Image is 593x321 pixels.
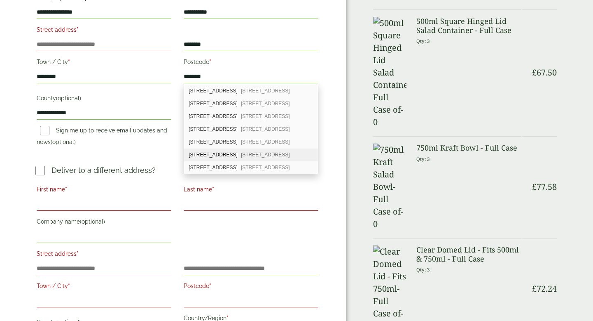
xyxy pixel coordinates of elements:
img: 500ml Square Hinged Lid Salad Container-Full Case of-0 [373,17,406,128]
abbr: required [212,186,214,193]
h3: 750ml Kraft Bowl - Full Case [416,144,521,153]
abbr: required [209,283,211,289]
label: Sign me up to receive email updates and news [37,127,167,148]
span: £ [532,181,537,192]
small: Qty: 3 [416,38,430,44]
span: (optional) [56,95,81,101]
abbr: required [68,283,70,289]
label: Town / City [37,280,171,294]
div: 84 Oakfield Road [184,97,318,110]
div: 86 Oakfield Road [184,123,318,136]
span: [STREET_ADDRESS] [241,126,290,132]
abbr: required [77,26,79,33]
div: 83 Oakfield Road [184,85,318,97]
h3: Clear Domed Lid - Fits 500ml & 750ml - Full Case [416,245,521,263]
div: 90 Oakfield Road [184,149,318,161]
input: Sign me up to receive email updates and news(optional) [40,126,49,135]
div: 85 Oakfield Road [184,110,318,123]
h3: 500ml Square Hinged Lid Salad Container - Full Case [416,17,521,35]
bdi: 77.58 [532,181,557,192]
label: First name [37,184,171,198]
span: £ [532,283,537,294]
span: [STREET_ADDRESS] [241,139,290,145]
span: (optional) [80,218,105,225]
p: Deliver to a different address? [51,165,156,176]
label: Street address [37,24,171,38]
label: County [37,92,171,106]
span: £ [532,67,537,78]
div: 92 Oakfield Road [184,161,318,174]
small: Qty: 3 [416,267,430,273]
span: [STREET_ADDRESS] [241,88,290,94]
img: 750ml Kraft Salad Bowl-Full Case of-0 [373,144,406,230]
span: [STREET_ADDRESS] [241,152,290,158]
abbr: required [68,59,70,65]
small: Qty: 3 [416,156,430,162]
label: Street address [37,248,171,262]
bdi: 67.50 [532,67,557,78]
abbr: required [77,250,79,257]
bdi: 72.24 [532,283,557,294]
span: [STREET_ADDRESS] [241,165,290,170]
span: (optional) [51,139,76,145]
abbr: required [65,186,67,193]
label: Postcode [184,280,318,294]
label: Last name [184,184,318,198]
div: 88 Oakfield Road [184,136,318,149]
span: [STREET_ADDRESS] [241,101,290,106]
label: Company name [37,216,171,230]
label: Town / City [37,56,171,70]
span: [STREET_ADDRESS] [241,113,290,119]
